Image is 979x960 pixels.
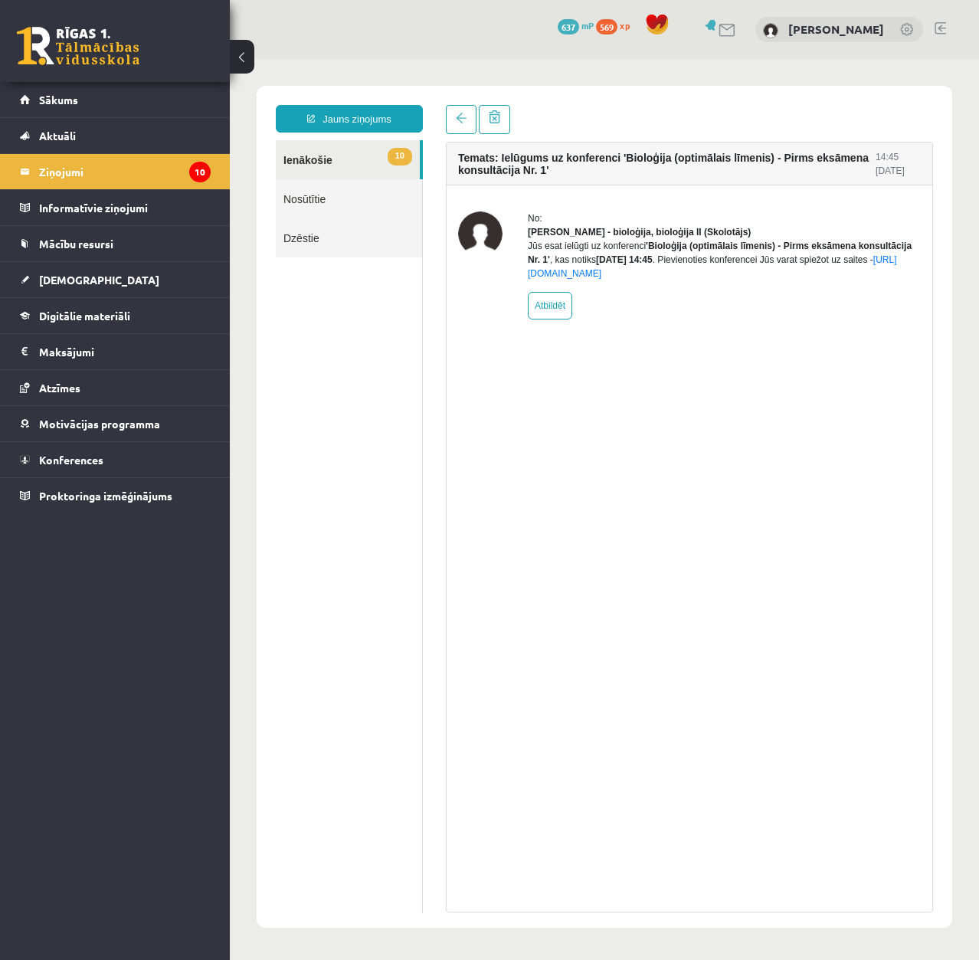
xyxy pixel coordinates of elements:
a: Jauns ziņojums [46,46,193,74]
a: Maksājumi [20,334,211,369]
b: [DATE] 14:45 [366,195,423,206]
img: Elza Saulīte - bioloģija, bioloģija II [228,152,273,197]
a: 10Ienākošie [46,81,190,120]
span: mP [581,19,594,31]
a: Proktoringa izmēģinājums [20,478,211,513]
strong: [PERSON_NAME] - bioloģija, bioloģija II (Skolotājs) [298,168,521,179]
span: xp [620,19,630,31]
a: Nosūtītie [46,120,192,159]
a: 569 xp [596,19,637,31]
span: Proktoringa izmēģinājums [39,489,172,503]
a: [DEMOGRAPHIC_DATA] [20,262,211,297]
a: Ziņojumi10 [20,154,211,189]
span: [DEMOGRAPHIC_DATA] [39,273,159,287]
span: Atzīmes [39,381,80,395]
img: Aleksandrs Krutjko [763,23,778,38]
span: 569 [596,19,617,34]
legend: Ziņojumi [39,154,211,189]
a: [PERSON_NAME] [788,21,884,37]
a: Digitālie materiāli [20,298,211,333]
b: 'Bioloģija (optimālais līmenis) - Pirms eksāmena konsultācija Nr. 1' [298,182,682,206]
span: Digitālie materiāli [39,309,130,323]
h4: Temats: Ielūgums uz konferenci 'Bioloģija (optimālais līmenis) - Pirms eksāmena konsultācija Nr. 1' [228,93,646,117]
a: Konferences [20,442,211,477]
a: Sākums [20,82,211,117]
legend: Informatīvie ziņojumi [39,190,211,225]
a: Dzēstie [46,159,192,198]
span: 10 [158,89,182,106]
a: Mācību resursi [20,226,211,261]
span: Aktuāli [39,129,76,143]
a: Atbildēt [298,233,342,260]
span: Sākums [39,93,78,106]
a: Atzīmes [20,370,211,405]
span: Konferences [39,453,103,467]
a: Informatīvie ziņojumi [20,190,211,225]
a: Aktuāli [20,118,211,153]
legend: Maksājumi [39,334,211,369]
a: Rīgas 1. Tālmācības vidusskola [17,27,139,65]
span: Mācību resursi [39,237,113,251]
a: 637 mP [558,19,594,31]
span: 637 [558,19,579,34]
i: 10 [189,162,211,182]
div: No: [298,152,691,166]
div: Jūs esat ielūgti uz konferenci , kas notiks . Pievienoties konferencei Jūs varat spiežot uz saites - [298,180,691,221]
span: Motivācijas programma [39,417,160,431]
a: Motivācijas programma [20,406,211,441]
div: 14:45 [DATE] [646,91,691,119]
